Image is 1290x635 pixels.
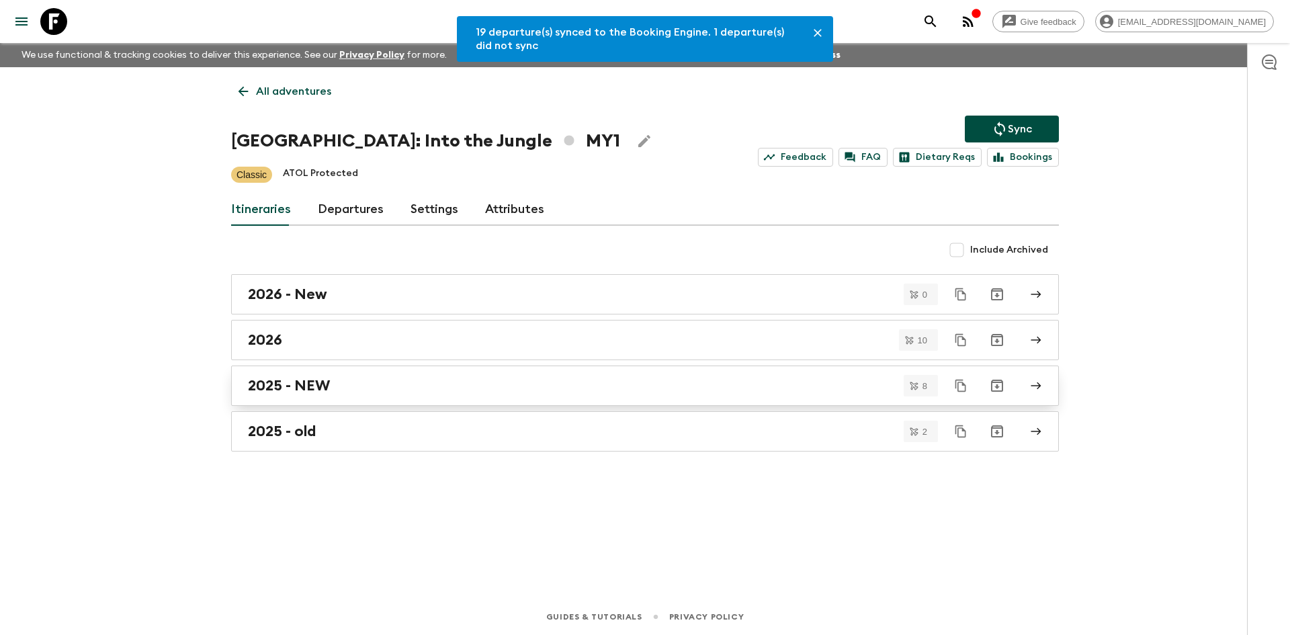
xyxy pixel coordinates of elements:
p: All adventures [256,83,331,99]
a: Itineraries [231,194,291,226]
button: Duplicate [949,282,973,306]
button: Archive [984,372,1010,399]
span: [EMAIL_ADDRESS][DOMAIN_NAME] [1111,17,1273,27]
h2: 2026 - New [248,286,327,303]
button: Duplicate [949,374,973,398]
span: 10 [910,336,935,345]
p: We use functional & tracking cookies to deliver this experience. See our for more. [16,43,452,67]
a: 2026 [231,320,1059,360]
div: [EMAIL_ADDRESS][DOMAIN_NAME] [1095,11,1274,32]
a: Feedback [758,148,833,167]
a: Privacy Policy [339,50,404,60]
a: Give feedback [992,11,1084,32]
a: Bookings [987,148,1059,167]
h1: [GEOGRAPHIC_DATA]: Into the Jungle MY1 [231,128,620,155]
p: Sync [1008,121,1032,137]
span: Give feedback [1013,17,1084,27]
span: 8 [914,382,935,390]
p: ATOL Protected [283,167,358,183]
button: Archive [984,281,1010,308]
a: Privacy Policy [669,609,744,624]
a: FAQ [838,148,888,167]
button: search adventures [917,8,944,35]
button: menu [8,8,35,35]
a: Guides & Tutorials [546,609,642,624]
button: Close [808,23,828,43]
a: 2026 - New [231,274,1059,314]
h2: 2026 [248,331,282,349]
button: Duplicate [949,419,973,443]
a: Settings [411,194,458,226]
h2: 2025 - old [248,423,316,440]
button: Duplicate [949,328,973,352]
p: Classic [236,168,267,181]
button: Archive [984,327,1010,353]
a: Attributes [485,194,544,226]
span: 0 [914,290,935,299]
a: All adventures [231,78,339,105]
a: Dietary Reqs [893,148,982,167]
span: Include Archived [970,243,1048,257]
button: Archive [984,418,1010,445]
span: 2 [914,427,935,436]
a: 2025 - old [231,411,1059,452]
a: Departures [318,194,384,226]
div: 19 departure(s) synced to the Booking Engine. 1 departure(s) did not sync [476,20,797,58]
button: Sync adventure departures to the booking engine [965,116,1059,142]
h2: 2025 - NEW [248,377,330,394]
button: Edit Adventure Title [631,128,658,155]
a: 2025 - NEW [231,366,1059,406]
